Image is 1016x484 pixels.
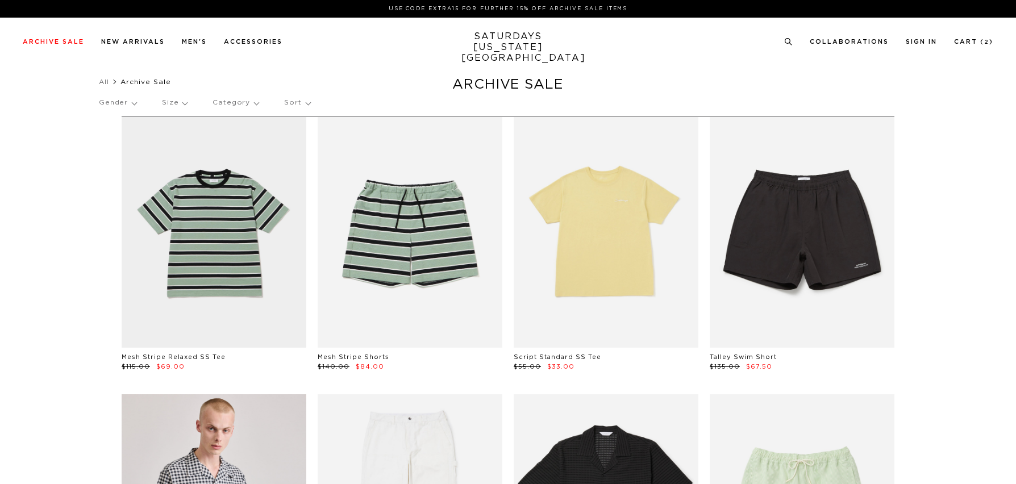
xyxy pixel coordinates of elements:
[213,90,259,116] p: Category
[514,364,541,370] span: $55.00
[318,364,349,370] span: $140.00
[162,90,187,116] p: Size
[547,364,574,370] span: $33.00
[810,39,889,45] a: Collaborations
[461,31,555,64] a: SATURDAYS[US_STATE][GEOGRAPHIC_DATA]
[182,39,207,45] a: Men's
[710,354,777,360] a: Talley Swim Short
[27,5,989,13] p: Use Code EXTRA15 for Further 15% Off Archive Sale Items
[284,90,310,116] p: Sort
[906,39,937,45] a: Sign In
[23,39,84,45] a: Archive Sale
[318,354,389,360] a: Mesh Stripe Shorts
[224,39,282,45] a: Accessories
[99,78,109,85] a: All
[122,354,226,360] a: Mesh Stripe Relaxed SS Tee
[101,39,165,45] a: New Arrivals
[356,364,384,370] span: $84.00
[120,78,171,85] span: Archive Sale
[984,40,989,45] small: 2
[514,354,601,360] a: Script Standard SS Tee
[99,90,136,116] p: Gender
[156,364,185,370] span: $69.00
[954,39,993,45] a: Cart (2)
[122,364,150,370] span: $115.00
[710,364,740,370] span: $135.00
[746,364,772,370] span: $67.50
